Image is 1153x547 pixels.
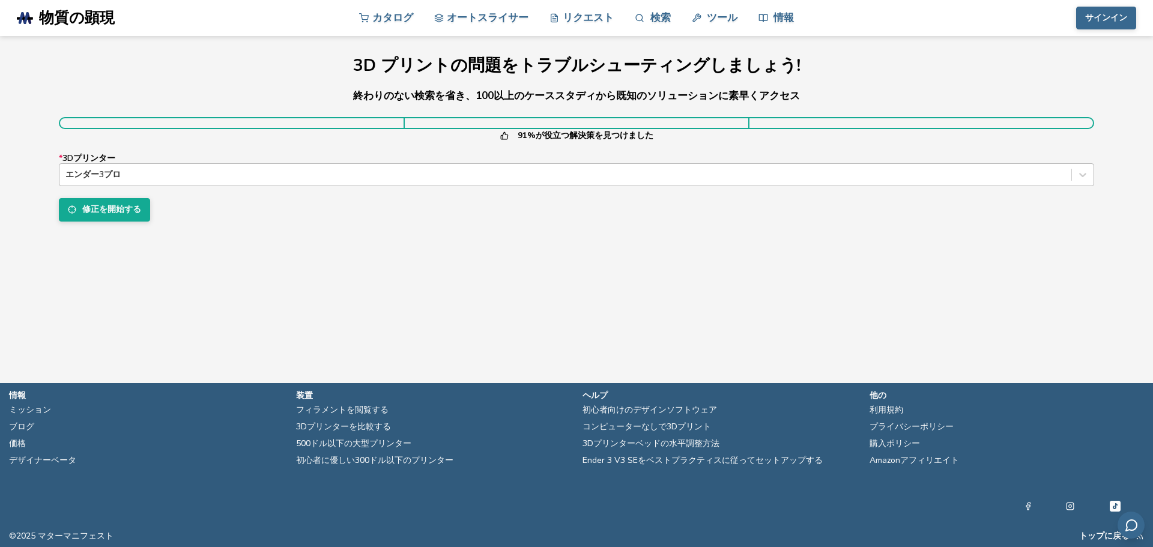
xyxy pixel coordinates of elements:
a: プライバシーポリシー [870,419,954,435]
a: Ender 3 V3 SEをベストプラクティスに従ってセットアップする [583,452,823,469]
a: RSSフィード [1136,531,1144,541]
a: 購入ポリシー [870,435,920,452]
font: Ender 3 V3 SEをベストプラクティスに従ってセットアップする [583,455,823,466]
font: 終わりのない検索を省き、100以上のケーススタディから既知のソリューションに素早くアクセス [353,89,800,103]
font: 他の [870,390,886,401]
a: ティックトック [1108,499,1122,513]
a: 3Dプリンターを比較する [296,419,391,435]
font: © [9,530,16,542]
font: 情報 [773,11,794,25]
font: コンピューターなしで3Dプリント [583,421,711,432]
button: メールでフィードバックを送信 [1118,512,1145,539]
a: 500ドル以下の大型プリンター [296,435,411,452]
a: ミッション [9,402,51,419]
input: *3Dプリンターエンダー3プロ [65,170,68,180]
font: 初心者に優しい300ドル以下のプリンター [296,455,453,466]
font: 装置 [296,390,313,401]
font: マターマニフェスト [38,530,113,542]
font: ブログ [9,421,34,432]
font: 価格 [9,438,26,449]
button: トップに戻る [1079,531,1130,541]
a: インスタグラム [1066,499,1074,513]
font: 91%が役立つ解決策を見つけました [518,130,653,141]
font: フィラメントを閲覧する [296,404,389,416]
font: トップに戻る [1079,530,1130,542]
font: 修正を開始する [82,204,141,215]
font: 検索 [650,11,671,25]
font: 物質の顕現 [39,8,115,28]
font: 情報 [9,390,26,401]
font: リクエスト [563,11,614,25]
font: 利用規約 [870,404,903,416]
font: 500ドル以下の大型プリンター [296,438,411,449]
font: Amazonアフィリエイト [870,455,959,466]
font: 3D プリントの問題をトラブルシューティングしましょう! [353,54,800,77]
font: 3Dプリンターベッドの水平調整方法 [583,438,719,449]
font: カタログ [372,11,413,25]
font: オートスライサー [447,11,528,25]
a: デザイナーベータ [9,452,76,469]
font: ミッション [9,404,51,416]
button: 修正を開始する [59,198,150,221]
font: 購入ポリシー [870,438,920,449]
font: デザイナーベータ [9,455,76,466]
a: 3Dプリンターベッドの水平調整方法 [583,435,719,452]
a: 初心者に優しい300ドル以下のプリンター [296,452,453,469]
font: 2025 [16,530,35,542]
font: 初心者向けのデザインソフトウェア [583,404,717,416]
a: 価格 [9,435,26,452]
font: サインイン [1085,12,1127,23]
a: 利用規約 [870,402,903,419]
a: ブログ [9,419,34,435]
button: サインイン [1076,7,1136,29]
a: 初心者向けのデザインソフトウェア [583,402,717,419]
font: プライバシーポリシー [870,421,954,432]
font: ヘルプ [583,390,608,401]
a: フェイスブック [1024,499,1032,513]
font: 3Dプリンター [62,153,115,164]
a: Amazonアフィリエイト [870,452,959,469]
font: 3Dプリンターを比較する [296,421,391,432]
font: ツール [707,11,737,25]
a: コンピューターなしで3Dプリント [583,419,711,435]
a: フィラメントを閲覧する [296,402,389,419]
